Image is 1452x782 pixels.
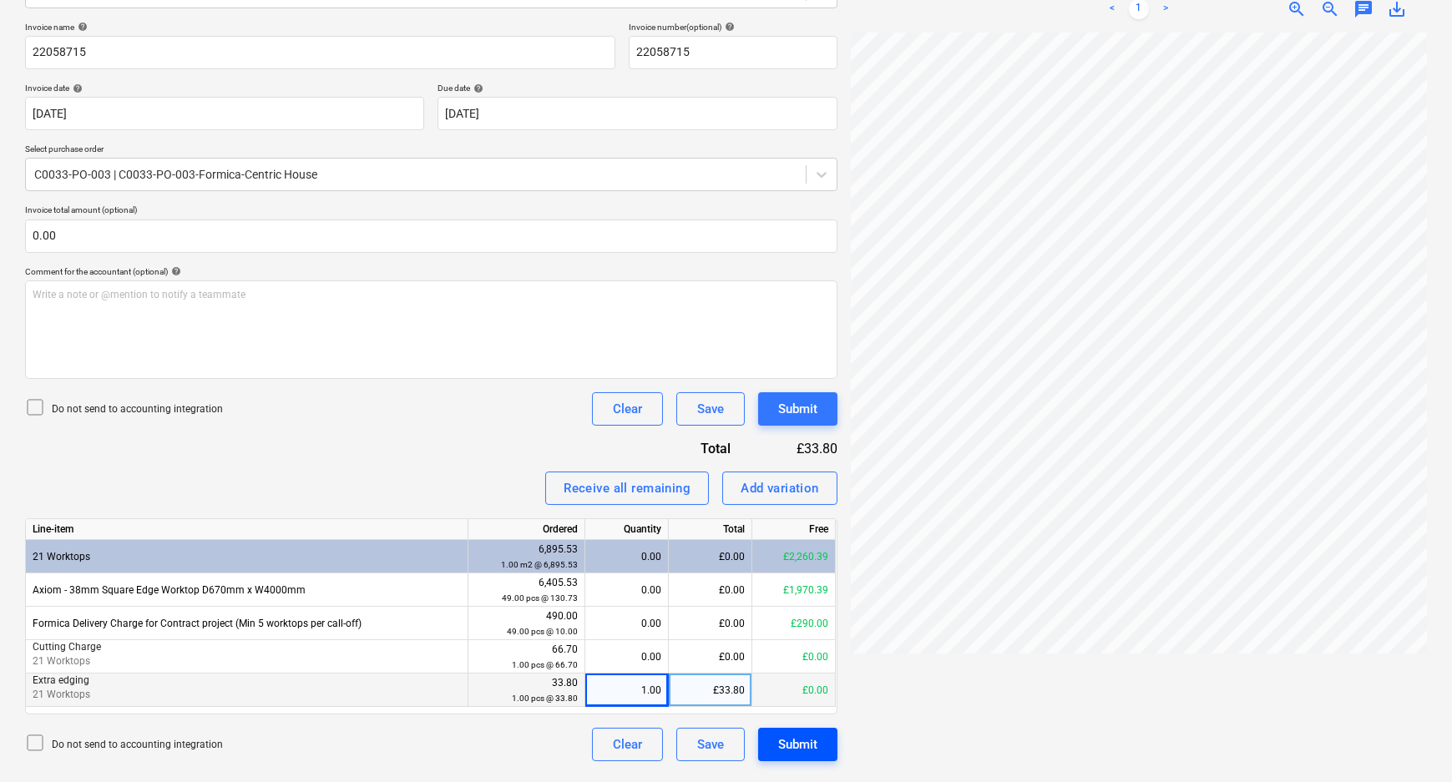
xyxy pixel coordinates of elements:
[69,83,83,93] span: help
[438,97,837,130] input: Due date not specified
[545,472,709,505] button: Receive all remaining
[25,22,615,33] div: Invoice name
[592,728,663,761] button: Clear
[512,694,578,703] small: 1.00 pcs @ 33.80
[475,608,578,639] div: 490.00
[752,519,836,540] div: Free
[697,398,724,420] div: Save
[592,674,661,707] div: 1.00
[669,519,752,540] div: Total
[758,392,837,426] button: Submit
[470,83,483,93] span: help
[592,573,661,607] div: 0.00
[507,627,578,636] small: 49.00 pcs @ 10.00
[752,674,836,707] div: £0.00
[52,738,223,752] p: Do not send to accounting integration
[613,734,642,755] div: Clear
[25,83,424,93] div: Invoice date
[722,472,837,505] button: Add variation
[26,573,468,607] div: Axiom - 38mm Square Edge Worktop D670mm x W4000mm
[438,83,837,93] div: Due date
[629,22,837,33] div: Invoice number (optional)
[592,640,661,674] div: 0.00
[26,519,468,540] div: Line-item
[502,593,578,603] small: 49.00 pcs @ 130.73
[585,519,669,540] div: Quantity
[25,97,424,130] input: Invoice date not specified
[475,675,578,706] div: 33.80
[26,607,468,640] div: Formica Delivery Charge for Contract project (Min 5 worktops per call-off)
[592,540,661,573] div: 0.00
[676,392,745,426] button: Save
[778,734,817,755] div: Submit
[25,144,837,158] p: Select purchase order
[468,519,585,540] div: Ordered
[33,655,90,667] span: 21 Worktops
[697,734,724,755] div: Save
[741,477,819,499] div: Add variation
[25,219,837,253] input: Invoice total amount (optional)
[758,728,837,761] button: Submit
[676,728,745,761] button: Save
[25,266,837,277] div: Comment for the accountant (optional)
[475,575,578,606] div: 6,405.53
[629,36,837,69] input: Invoice number
[752,540,836,573] div: £2,260.39
[33,551,90,563] span: 21 Worktops
[752,640,836,674] div: £0.00
[33,674,89,686] span: Extra edging
[752,573,836,607] div: £1,970.39
[592,607,661,640] div: 0.00
[1369,702,1452,782] iframe: Chat Widget
[52,402,223,416] p: Do not send to accounting integration
[669,573,752,607] div: £0.00
[475,542,578,573] div: 6,895.53
[669,607,752,640] div: £0.00
[501,560,578,569] small: 1.00 m2 @ 6,895.53
[475,642,578,673] div: 66.70
[168,266,181,276] span: help
[25,36,615,69] input: Invoice name
[613,398,642,420] div: Clear
[669,540,752,573] div: £0.00
[33,641,101,653] span: Cutting Charge
[669,640,752,674] div: £0.00
[620,439,757,458] div: Total
[25,204,837,219] p: Invoice total amount (optional)
[778,398,817,420] div: Submit
[752,607,836,640] div: £290.00
[74,22,88,32] span: help
[757,439,837,458] div: £33.80
[33,689,90,700] span: 21 Worktops
[592,392,663,426] button: Clear
[512,660,578,669] small: 1.00 pcs @ 66.70
[721,22,735,32] span: help
[669,674,752,707] div: £33.80
[564,477,691,499] div: Receive all remaining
